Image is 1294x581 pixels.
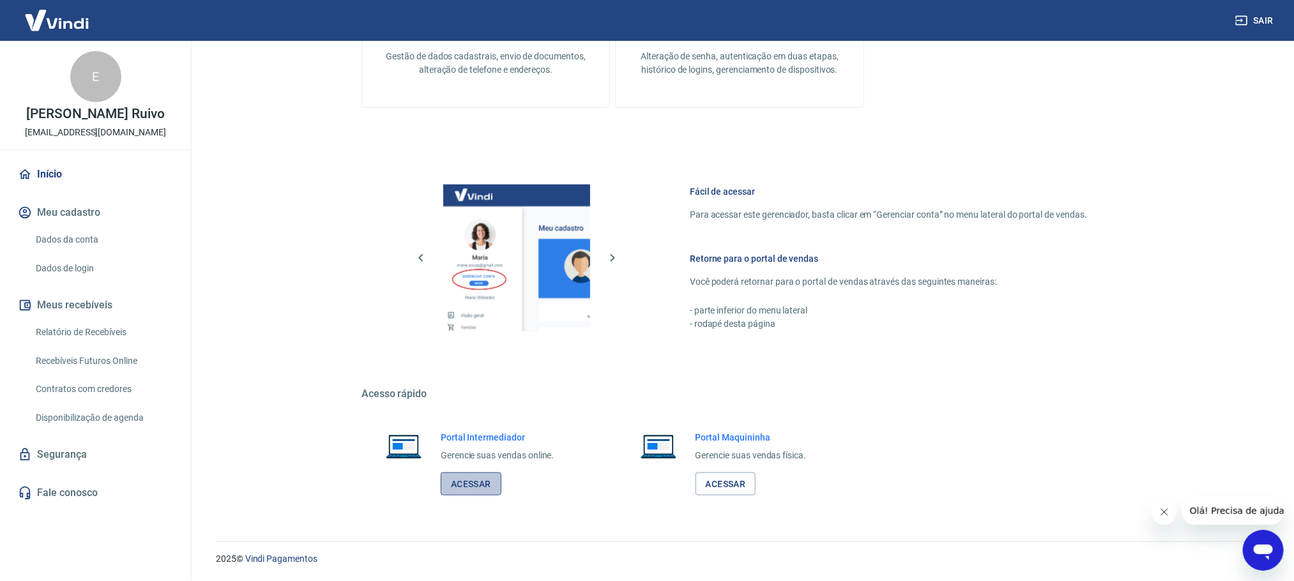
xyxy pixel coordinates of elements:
p: Para acessar este gerenciador, basta clicar em “Gerenciar conta” no menu lateral do portal de ven... [690,208,1087,222]
a: Segurança [15,441,176,469]
iframe: Fechar mensagem [1152,499,1177,525]
p: Alteração de senha, autenticação em duas etapas, histórico de logins, gerenciamento de dispositivos. [636,50,842,77]
button: Meu cadastro [15,199,176,227]
h6: Retorne para o portal de vendas [690,252,1087,265]
a: Recebíveis Futuros Online [31,348,176,374]
p: - rodapé desta página [690,317,1087,331]
a: Acessar [441,472,501,496]
h6: Fácil de acessar [690,185,1087,198]
p: [PERSON_NAME] Ruivo [26,107,165,121]
img: Vindi [15,1,98,40]
h6: Portal Maquininha [696,431,807,444]
p: Gerencie suas vendas física. [696,449,807,462]
button: Meus recebíveis [15,291,176,319]
p: [EMAIL_ADDRESS][DOMAIN_NAME] [25,126,166,139]
img: Imagem de um notebook aberto [377,431,430,462]
h5: Acesso rápido [362,388,1118,400]
button: Sair [1233,9,1279,33]
p: - parte inferior do menu lateral [690,304,1087,317]
a: Dados de login [31,255,176,282]
p: Gestão de dados cadastrais, envio de documentos, alteração de telefone e endereços. [383,50,589,77]
h6: Portal Intermediador [441,431,554,444]
p: Você poderá retornar para o portal de vendas através das seguintes maneiras: [690,275,1087,289]
a: Início [15,160,176,188]
div: E [70,51,121,102]
iframe: Botão para abrir a janela de mensagens [1243,530,1284,571]
iframe: Mensagem da empresa [1182,497,1284,525]
a: Acessar [696,472,756,496]
a: Disponibilização de agenda [31,405,176,431]
p: Gerencie suas vendas online. [441,449,554,462]
span: Olá! Precisa de ajuda? [8,9,107,19]
p: 2025 © [216,552,1263,566]
img: Imagem de um notebook aberto [632,431,685,462]
img: Imagem da dashboard mostrando o botão de gerenciar conta na sidebar no lado esquerdo [443,185,590,331]
a: Contratos com credores [31,376,176,402]
a: Relatório de Recebíveis [31,319,176,345]
a: Vindi Pagamentos [245,554,317,564]
a: Dados da conta [31,227,176,253]
a: Fale conosco [15,479,176,507]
